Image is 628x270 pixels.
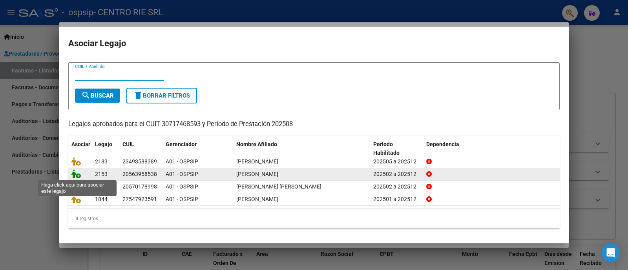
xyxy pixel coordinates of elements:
[373,157,420,166] div: 202505 a 202512
[75,89,120,103] button: Buscar
[373,182,420,191] div: 202502 a 202512
[95,183,108,190] span: 2108
[236,196,278,202] span: ACOSTA PAULINA SHERMIE
[373,195,420,204] div: 202501 a 202512
[122,141,134,147] span: CUIL
[166,171,198,177] span: A01 - OSPSIP
[68,209,560,228] div: 4 registros
[68,136,92,162] datatable-header-cell: Asociar
[166,183,198,190] span: A01 - OSPSIP
[373,170,420,179] div: 202502 a 202512
[95,171,108,177] span: 2153
[81,92,114,99] span: Buscar
[423,136,560,162] datatable-header-cell: Dependencia
[373,141,400,156] span: Periodo Habilitado
[122,170,157,179] div: 20563958538
[95,196,108,202] span: 1844
[601,243,620,262] div: Open Intercom Messenger
[95,141,112,147] span: Legajo
[166,141,197,147] span: Gerenciador
[81,91,91,100] mat-icon: search
[119,136,162,162] datatable-header-cell: CUIL
[133,92,190,99] span: Borrar Filtros
[162,136,233,162] datatable-header-cell: Gerenciador
[166,158,198,165] span: A01 - OSPSIP
[426,141,459,147] span: Dependencia
[166,196,198,202] span: A01 - OSPSIP
[236,141,277,147] span: Nombre Afiliado
[68,120,560,129] p: Legajos aprobados para el CUIT 30717468593 y Período de Prestación 202508
[133,91,143,100] mat-icon: delete
[126,88,197,103] button: Borrar Filtros
[236,183,321,190] span: CASTRO LIAN EZEQUIEL
[122,157,157,166] div: 23493588389
[236,171,278,177] span: MEDINA MATEO
[122,182,157,191] div: 20570178998
[236,158,278,165] span: CORNARA LUCA AGUSTIN
[122,195,157,204] div: 27547923591
[95,158,108,165] span: 2183
[92,136,119,162] datatable-header-cell: Legajo
[370,136,423,162] datatable-header-cell: Periodo Habilitado
[233,136,370,162] datatable-header-cell: Nombre Afiliado
[68,36,560,51] h2: Asociar Legajo
[71,141,90,147] span: Asociar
